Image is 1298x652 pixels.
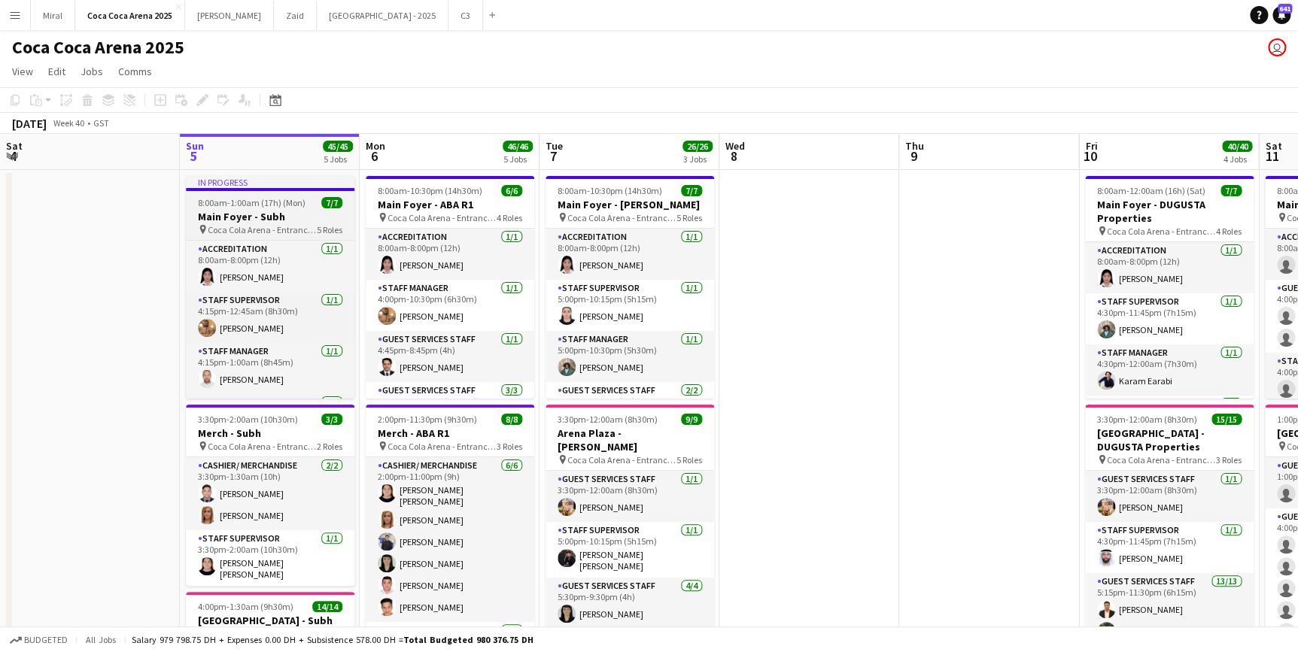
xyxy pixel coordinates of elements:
button: C3 [448,1,483,30]
span: 3:30pm-12:00am (8h30m) (Sat) [1097,414,1211,425]
span: 6/6 [501,185,522,196]
div: 3 Jobs [683,153,712,165]
span: View [12,65,33,78]
span: Coca Cola Arena - Entrance F [567,212,676,223]
h3: [GEOGRAPHIC_DATA] - DUGUSTA Properties [1085,426,1254,453]
span: 7/7 [1220,185,1242,196]
span: 4 Roles [1216,226,1242,237]
span: 8/8 [501,414,522,425]
span: 2:00pm-11:30pm (9h30m) [378,414,477,425]
app-card-role: Staff Manager1/14:15pm-1:00am (8h45m)[PERSON_NAME] [186,343,354,394]
button: [PERSON_NAME] [185,1,274,30]
button: Budgeted [8,632,70,648]
span: 3:30pm-12:00am (8h30m) (Wed) [558,414,681,425]
app-user-avatar: Kate Oliveros [1268,38,1286,56]
button: Miral [31,1,75,30]
a: Edit [42,62,71,81]
app-card-role: Guest Services Staff1/1 [186,394,354,445]
a: Comms [112,62,158,81]
span: 9 [903,147,924,165]
div: 5 Jobs [324,153,352,165]
h3: [GEOGRAPHIC_DATA] - Subh [186,614,354,627]
app-job-card: 8:00am-12:00am (16h) (Sat)7/7Main Foyer - DUGUSTA Properties Coca Cola Arena - Entrance F4 RolesA... [1085,176,1254,399]
span: Wed [725,139,745,153]
app-card-role: Staff Supervisor1/14:30pm-11:45pm (7h15m)[PERSON_NAME] [1085,522,1254,573]
app-card-role: Staff Manager1/14:30pm-12:00am (7h30m)Karam Earabi [1085,344,1254,396]
span: 8 [723,147,745,165]
span: 46/46 [503,141,533,152]
h3: Merch - Subh [186,426,354,440]
div: In progress [186,176,354,188]
div: 3:30pm-12:00am (8h30m) (Wed)9/9Arena Plaza - [PERSON_NAME] Coca Cola Arena - Entrance F5 RolesGue... [546,405,714,627]
app-card-role: Guest Services Staff3/34:45pm-10:00pm (5h15m) [366,382,534,477]
span: Jobs [81,65,103,78]
span: Coca Cola Arena - Entrance F [388,212,497,223]
app-card-role: Accreditation1/18:00am-8:00pm (12h)[PERSON_NAME] [366,229,534,280]
span: 2 Roles [317,441,342,452]
app-job-card: 3:30pm-2:00am (10h30m) (Mon)3/3Merch - Subh Coca Cola Arena - Entrance F2 RolesCashier/ Merchandi... [186,405,354,586]
app-card-role: Accreditation1/18:00am-8:00pm (12h)[PERSON_NAME] [186,241,354,292]
a: Jobs [74,62,109,81]
span: 4:00pm-1:30am (9h30m) (Mon) [198,601,312,612]
button: [GEOGRAPHIC_DATA] - 2025 [317,1,448,30]
div: 5 Jobs [503,153,532,165]
h3: Merch - ABA R1 [366,426,534,440]
span: Coca Cola Arena - Entrance F [567,454,676,465]
span: 9/9 [681,414,702,425]
app-card-role: Staff Supervisor1/14:30pm-11:45pm (7h15m)[PERSON_NAME] [1085,293,1254,344]
div: GST [93,117,109,129]
button: Coca Coca Arena 2025 [75,1,185,30]
h1: Coca Coca Arena 2025 [12,36,184,59]
span: 8:00am-10:30pm (14h30m) [378,185,482,196]
span: 5 Roles [317,224,342,235]
app-card-role: Staff Supervisor1/15:00pm-10:15pm (5h15m)[PERSON_NAME] [546,280,714,331]
span: Coca Cola Arena - Entrance F [388,441,497,452]
span: 3 Roles [497,441,522,452]
span: 8:00am-1:00am (17h) (Mon) [198,197,306,208]
a: 641 [1272,6,1290,24]
span: 4 [4,147,23,165]
app-job-card: 2:00pm-11:30pm (9h30m)8/8Merch - ABA R1 Coca Cola Arena - Entrance F3 RolesCashier/ Merchandise6/... [366,405,534,627]
button: Zaid [274,1,317,30]
app-card-role: Accreditation1/18:00am-8:00pm (12h)[PERSON_NAME] [1085,242,1254,293]
span: Comms [118,65,152,78]
span: 8:00am-12:00am (16h) (Sat) [1097,185,1205,196]
span: Coca Cola Arena - Entrance F [208,441,317,452]
app-card-role: Staff Manager1/14:00pm-10:30pm (6h30m)[PERSON_NAME] [366,280,534,331]
span: Tue [546,139,563,153]
span: 6 [363,147,385,165]
span: 3:30pm-2:00am (10h30m) (Mon) [198,414,321,425]
span: Sun [186,139,204,153]
span: Total Budgeted 980 376.75 DH [403,634,533,645]
span: Thu [905,139,924,153]
app-job-card: 8:00am-10:30pm (14h30m)6/6Main Foyer - ABA R1 Coca Cola Arena - Entrance F4 RolesAccreditation1/1... [366,176,534,399]
app-card-role: Cashier/ Merchandise2/23:30pm-1:30am (10h)[PERSON_NAME][PERSON_NAME] [186,457,354,530]
app-job-card: 8:00am-10:30pm (14h30m)7/7Main Foyer - [PERSON_NAME] Coca Cola Arena - Entrance F5 RolesAccredita... [546,176,714,399]
span: Week 40 [50,117,87,129]
span: 7 [543,147,563,165]
app-job-card: In progress8:00am-1:00am (17h) (Mon)7/7Main Foyer - Subh Coca Cola Arena - Entrance F5 RolesAccre... [186,176,354,399]
span: 5 [184,147,204,165]
span: 11 [1263,147,1281,165]
span: Mon [366,139,385,153]
span: 3 Roles [1216,454,1242,465]
span: Budgeted [24,635,68,645]
app-card-role: Guest Services Staff2/25:30pm-9:30pm (4h) [546,382,714,455]
span: Fri [1085,139,1097,153]
span: 5 Roles [676,454,702,465]
span: 641 [1278,4,1292,14]
span: Sat [6,139,23,153]
app-card-role: Guest Services Staff1/13:30pm-12:00am (8h30m)[PERSON_NAME] [1085,471,1254,522]
app-card-role: Cashier/ Merchandise6/62:00pm-11:00pm (9h)[PERSON_NAME] [PERSON_NAME][PERSON_NAME][PERSON_NAME][P... [366,457,534,622]
span: 7/7 [681,185,702,196]
app-card-role: Staff Manager1/15:00pm-10:30pm (5h30m)[PERSON_NAME] [546,331,714,382]
h3: Main Foyer - [PERSON_NAME] [546,198,714,211]
h3: Arena Plaza - [PERSON_NAME] [546,426,714,453]
div: 4 Jobs [1223,153,1251,165]
span: Edit [48,65,65,78]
